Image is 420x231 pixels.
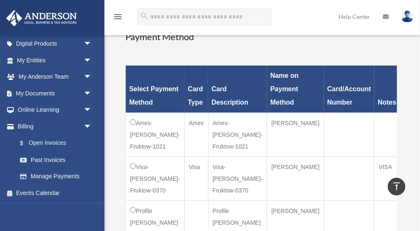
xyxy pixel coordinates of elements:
span: arrow_drop_down [84,69,100,86]
i: menu [113,12,123,22]
i: vertical_align_top [392,181,402,191]
th: Name on Payment Method [267,66,324,113]
span: $ [25,138,29,149]
img: Anderson Advisors Platinum Portal [4,10,79,26]
h3: Payment Method [125,31,397,44]
a: Events Calendar [6,185,104,201]
th: Card Type [184,66,208,113]
span: arrow_drop_down [84,85,100,102]
i: search [140,11,149,21]
th: Card Description [208,66,267,113]
a: vertical_align_top [388,178,405,195]
td: [PERSON_NAME] [267,157,324,201]
th: Notes [374,66,400,113]
span: arrow_drop_down [84,102,100,119]
td: Visa [184,157,208,201]
img: User Pic [401,10,414,23]
td: [PERSON_NAME] [267,113,324,157]
a: Online Learningarrow_drop_down [6,102,104,118]
th: Select Payment Method [126,66,185,113]
td: Amex-[PERSON_NAME]-Fruktow-1021 [126,113,185,157]
td: VISA [374,157,400,201]
th: Card/Account Number [324,66,374,113]
td: Visa-[PERSON_NAME]-Fruktow-0370 [208,157,267,201]
a: My Entitiesarrow_drop_down [6,52,104,69]
a: Digital Productsarrow_drop_down [6,36,104,52]
a: Manage Payments [12,168,100,185]
span: arrow_drop_down [84,52,100,69]
span: arrow_drop_down [84,118,100,135]
a: menu [113,15,123,22]
td: Visa-[PERSON_NAME]-Fruktow-0370 [126,157,185,201]
a: $Open Invoices [12,135,96,152]
a: My Anderson Teamarrow_drop_down [6,69,104,85]
a: Billingarrow_drop_down [6,118,100,135]
a: My Documentsarrow_drop_down [6,85,104,102]
a: Past Invoices [12,151,100,168]
td: Amex [184,113,208,157]
td: Amex-[PERSON_NAME]-Fruktow-1021 [208,113,267,157]
span: arrow_drop_down [84,36,100,53]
